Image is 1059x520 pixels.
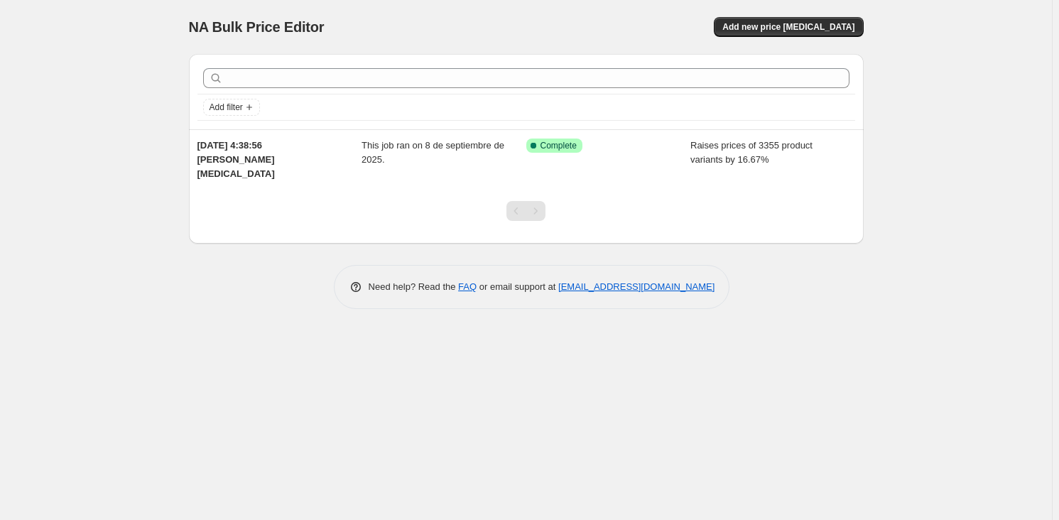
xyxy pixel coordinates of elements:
[369,281,459,292] span: Need help? Read the
[690,140,813,165] span: Raises prices of 3355 product variants by 16.67%
[210,102,243,113] span: Add filter
[541,140,577,151] span: Complete
[189,19,325,35] span: NA Bulk Price Editor
[458,281,477,292] a: FAQ
[203,99,260,116] button: Add filter
[362,140,504,165] span: This job ran on 8 de septiembre de 2025.
[197,140,275,179] span: [DATE] 4:38:56 [PERSON_NAME] [MEDICAL_DATA]
[506,201,545,221] nav: Pagination
[722,21,854,33] span: Add new price [MEDICAL_DATA]
[714,17,863,37] button: Add new price [MEDICAL_DATA]
[477,281,558,292] span: or email support at
[558,281,715,292] a: [EMAIL_ADDRESS][DOMAIN_NAME]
